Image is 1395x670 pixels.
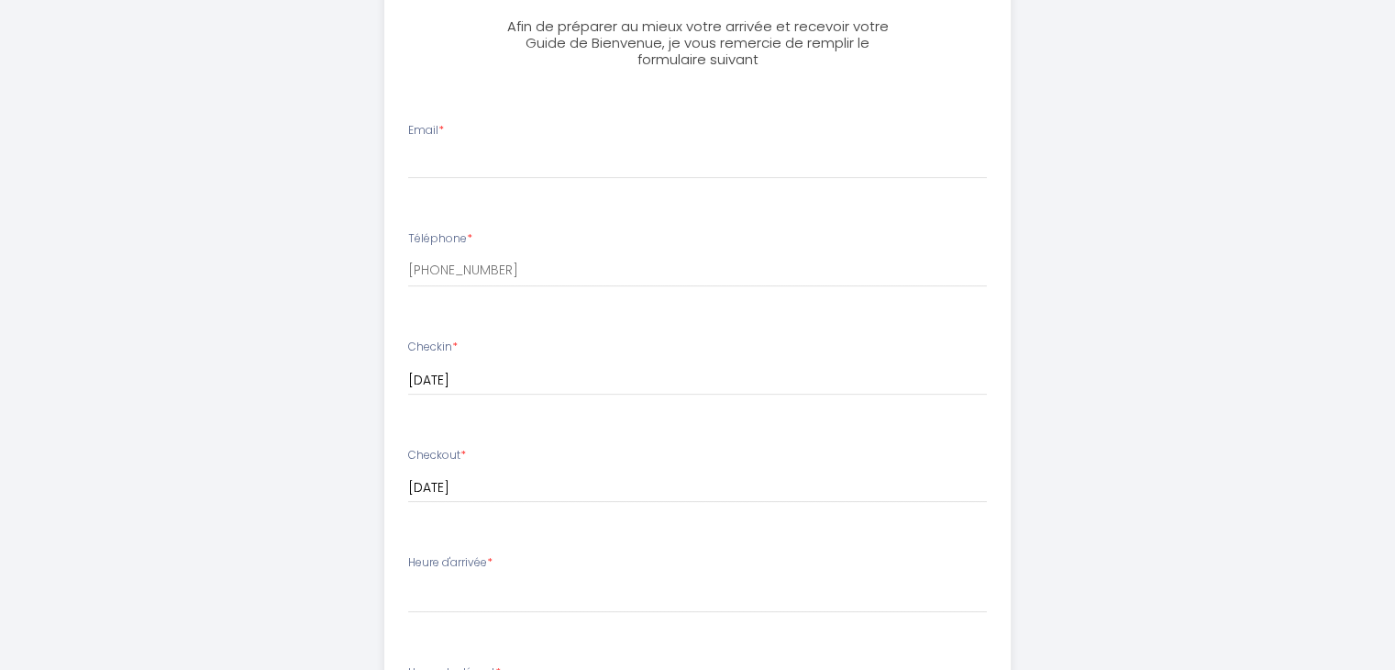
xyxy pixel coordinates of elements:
[408,230,472,248] label: Téléphone
[408,447,466,464] label: Checkout
[408,554,493,572] label: Heure d'arrivée
[408,122,444,140] label: Email
[408,339,458,356] label: Checkin
[493,18,902,68] h3: Afin de préparer au mieux votre arrivée et recevoir votre Guide de Bienvenue, je vous remercie de...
